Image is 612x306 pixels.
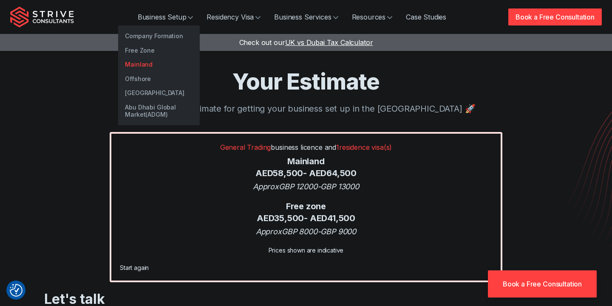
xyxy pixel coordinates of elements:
[120,264,149,271] a: Start again
[267,8,345,25] a: Business Services
[10,68,602,95] h1: Your Estimate
[118,72,200,86] a: Offshore
[118,86,200,100] a: [GEOGRAPHIC_DATA]
[10,284,23,297] img: Revisit consent button
[120,142,492,152] p: business licence and
[285,38,373,47] span: UK vs Dubai Tax Calculator
[239,38,373,47] a: Check out ourUK vs Dubai Tax Calculator
[120,246,492,255] div: Prices shown are indicative
[120,181,492,192] div: Approx GBP 12000 - GBP 13000
[120,201,492,224] div: Free zone AED 35,500 - AED 41,500
[10,102,602,115] p: Here is your estimate for getting your business set up in the [GEOGRAPHIC_DATA] 🚀
[508,8,602,25] a: Book a Free Consultation
[118,29,200,43] a: Company Formation
[120,226,492,237] div: Approx GBP 8000 - GBP 9000
[488,270,597,298] a: Book a Free Consultation
[131,8,200,25] a: Business Setup
[10,284,23,297] button: Consent Preferences
[118,57,200,72] a: Mainland
[220,143,271,152] span: General Trading
[200,8,267,25] a: Residency Visa
[118,43,200,58] a: Free Zone
[118,100,200,122] a: Abu Dhabi Global Market(ADGM)
[345,8,399,25] a: Resources
[10,6,74,28] img: Strive Consultants
[336,143,392,152] span: 1 residence visa(s)
[399,8,453,25] a: Case Studies
[120,156,492,179] div: Mainland AED 58,500 - AED 64,500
